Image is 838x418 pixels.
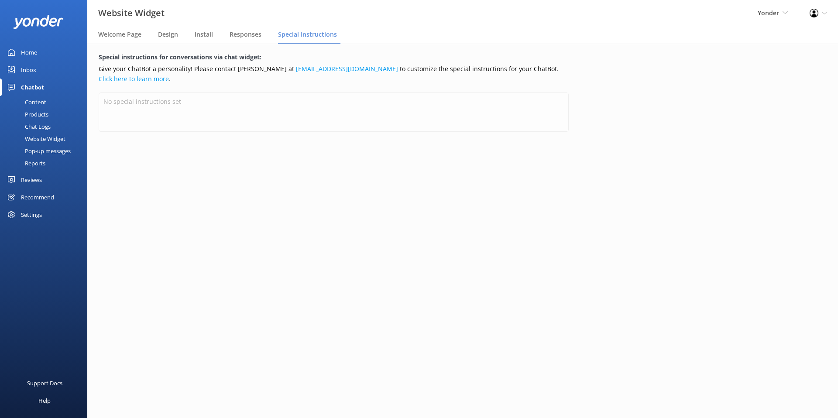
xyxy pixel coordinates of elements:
[5,145,71,157] div: Pop-up messages
[195,30,213,39] span: Install
[296,65,398,73] a: [EMAIL_ADDRESS][DOMAIN_NAME]
[158,30,178,39] span: Design
[21,79,44,96] div: Chatbot
[21,206,42,223] div: Settings
[99,52,569,62] h5: Special instructions for conversations via chat widget:
[21,188,54,206] div: Recommend
[99,64,569,84] p: Give your ChatBot a personality! Please contact [PERSON_NAME] at to customize the special instruc...
[21,44,37,61] div: Home
[13,15,63,29] img: yonder-white-logo.png
[21,61,36,79] div: Inbox
[278,30,337,39] span: Special Instructions
[5,108,48,120] div: Products
[5,145,87,157] a: Pop-up messages
[758,9,779,17] span: Yonder
[5,133,87,145] a: Website Widget
[38,392,51,409] div: Help
[230,30,261,39] span: Responses
[5,157,87,169] a: Reports
[21,171,42,188] div: Reviews
[5,96,46,108] div: Content
[99,75,169,83] a: Click here to learn more
[5,120,51,133] div: Chat Logs
[5,96,87,108] a: Content
[5,120,87,133] a: Chat Logs
[5,157,45,169] div: Reports
[27,374,62,392] div: Support Docs
[98,30,141,39] span: Welcome Page
[98,6,165,20] h3: Website Widget
[5,133,65,145] div: Website Widget
[5,108,87,120] a: Products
